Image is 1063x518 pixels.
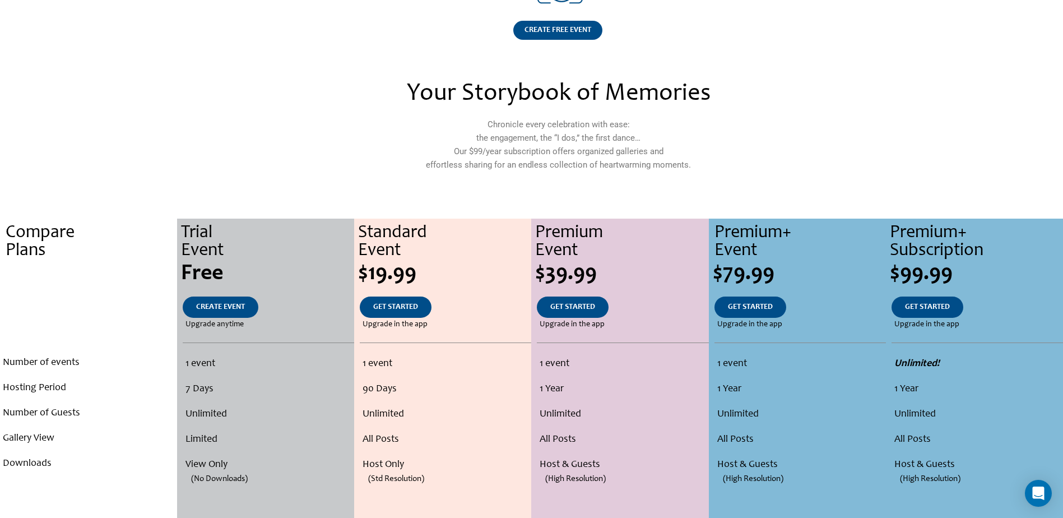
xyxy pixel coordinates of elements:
[537,297,609,318] a: GET STARTED
[890,263,1063,285] div: $99.99
[535,224,708,260] div: Premium Event
[363,377,528,402] li: 90 Days
[892,297,963,318] a: GET STARTED
[183,297,258,318] a: CREATE EVENT
[363,318,428,331] span: Upgrade in the app
[358,263,531,285] div: $19.99
[535,263,708,285] div: $39.99
[1025,480,1052,507] div: Open Intercom Messenger
[315,118,801,172] p: Chronicle every celebration with ease: the engagement, the “I dos,” the first dance… Our $99/year...
[363,427,528,452] li: All Posts
[368,466,424,492] span: (Std Resolution)
[717,427,883,452] li: All Posts
[714,297,786,318] a: GET STARTED
[540,452,705,478] li: Host & Guests
[894,452,1060,478] li: Host & Guests
[894,318,959,331] span: Upgrade in the app
[717,377,883,402] li: 1 Year
[894,427,1060,452] li: All Posts
[185,427,351,452] li: Limited
[3,451,174,477] li: Downloads
[723,466,783,492] span: (High Resolution)
[3,426,174,451] li: Gallery View
[513,21,602,54] a: CREATE FREE EVENT
[894,377,1060,402] li: 1 Year
[540,377,705,402] li: 1 Year
[717,402,883,427] li: Unlimited
[540,351,705,377] li: 1 event
[74,297,103,318] a: .
[358,224,531,260] div: Standard Event
[360,297,431,318] a: GET STARTED
[87,321,90,329] span: .
[6,224,177,260] div: Compare Plans
[3,376,174,401] li: Hosting Period
[181,263,354,285] div: Free
[315,82,801,107] h2: Your Storybook of Memories
[728,303,773,311] span: GET STARTED
[900,466,960,492] span: (High Resolution)
[540,427,705,452] li: All Posts
[894,359,940,369] strong: Unlimited!
[363,351,528,377] li: 1 event
[185,351,351,377] li: 1 event
[181,224,354,260] div: Trial Event
[513,21,602,40] div: CREATE FREE EVENT
[713,263,886,285] div: $79.99
[363,402,528,427] li: Unlimited
[905,303,950,311] span: GET STARTED
[185,318,244,331] span: Upgrade anytime
[717,318,782,331] span: Upgrade in the app
[373,303,418,311] span: GET STARTED
[540,318,605,331] span: Upgrade in the app
[890,224,1063,260] div: Premium+ Subscription
[540,402,705,427] li: Unlimited
[185,452,351,478] li: View Only
[717,351,883,377] li: 1 event
[86,263,91,285] span: .
[550,303,595,311] span: GET STARTED
[185,377,351,402] li: 7 Days
[714,224,886,260] div: Premium+ Event
[185,402,351,427] li: Unlimited
[3,350,174,376] li: Number of events
[363,452,528,478] li: Host Only
[894,402,1060,427] li: Unlimited
[3,401,174,426] li: Number of Guests
[717,452,883,478] li: Host & Guests
[191,466,248,492] span: (No Downloads)
[196,303,245,311] span: CREATE EVENT
[545,466,606,492] span: (High Resolution)
[87,303,90,311] span: .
